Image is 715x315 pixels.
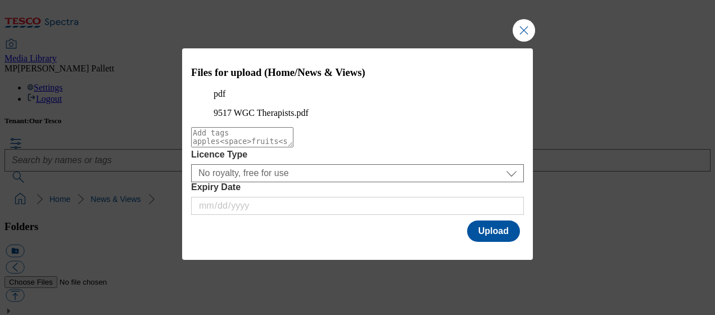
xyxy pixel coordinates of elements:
label: Expiry Date [191,182,524,192]
figcaption: 9517 WGC Therapists.pdf [214,108,501,118]
button: Upload [467,220,520,242]
label: Licence Type [191,150,524,160]
h3: Files for upload (Home/News & Views) [191,66,524,79]
button: Close Modal [513,19,535,42]
div: Modal [182,48,533,260]
p: pdf [214,89,501,99]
